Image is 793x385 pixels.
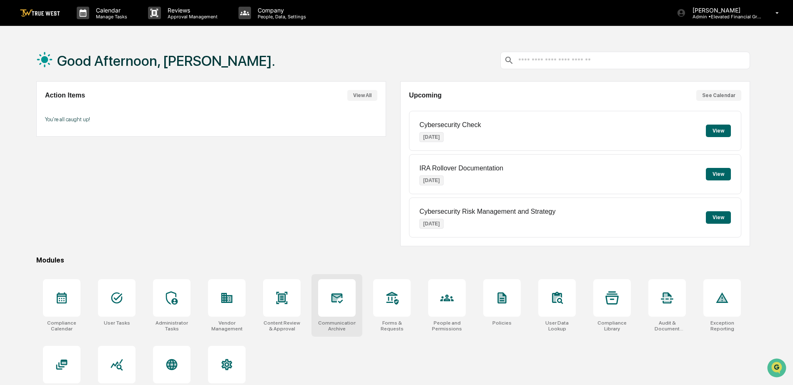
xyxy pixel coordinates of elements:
[703,320,741,332] div: Exception Reporting
[8,106,15,112] div: 🖐️
[706,211,731,224] button: View
[161,7,222,14] p: Reviews
[45,116,377,122] p: You're all caught up!
[373,320,411,332] div: Forms & Requests
[419,208,555,215] p: Cybersecurity Risk Management and Strategy
[8,122,15,128] div: 🔎
[5,117,56,132] a: 🔎Data Lookup
[69,105,103,113] span: Attestations
[20,9,60,17] img: logo
[419,121,481,129] p: Cybersecurity Check
[28,72,105,79] div: We're available if you need us!
[593,320,631,332] div: Compliance Library
[706,125,731,137] button: View
[36,256,750,264] div: Modules
[419,132,444,142] p: [DATE]
[17,105,54,113] span: Preclearance
[59,141,101,147] a: Powered byPylon
[161,14,222,20] p: Approval Management
[89,14,131,20] p: Manage Tasks
[409,92,442,99] h2: Upcoming
[28,64,137,72] div: Start new chat
[5,102,57,117] a: 🖐️Preclearance
[57,52,275,69] h1: Good Afternoon, [PERSON_NAME].
[57,102,107,117] a: 🗄️Attestations
[251,14,310,20] p: People, Data, Settings
[686,7,763,14] p: [PERSON_NAME]
[8,64,23,79] img: 1746055101610-c473b297-6a78-478c-a979-82029cc54cd1
[17,121,53,129] span: Data Lookup
[538,320,576,332] div: User Data Lookup
[142,66,152,76] button: Start new chat
[83,141,101,147] span: Pylon
[263,320,301,332] div: Content Review & Approval
[251,7,310,14] p: Company
[318,320,356,332] div: Communications Archive
[60,106,67,112] div: 🗄️
[153,320,191,332] div: Administrator Tasks
[208,320,246,332] div: Vendor Management
[696,90,741,101] button: See Calendar
[648,320,686,332] div: Audit & Document Logs
[428,320,466,332] div: People and Permissions
[45,92,85,99] h2: Action Items
[419,219,444,229] p: [DATE]
[89,7,131,14] p: Calendar
[43,320,80,332] div: Compliance Calendar
[419,165,503,172] p: IRA Rollover Documentation
[104,320,130,326] div: User Tasks
[766,357,789,380] iframe: Open customer support
[686,14,763,20] p: Admin • Elevated Financial Group
[8,17,152,31] p: How can we help?
[492,320,512,326] div: Policies
[706,168,731,180] button: View
[347,90,377,101] button: View All
[419,175,444,185] p: [DATE]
